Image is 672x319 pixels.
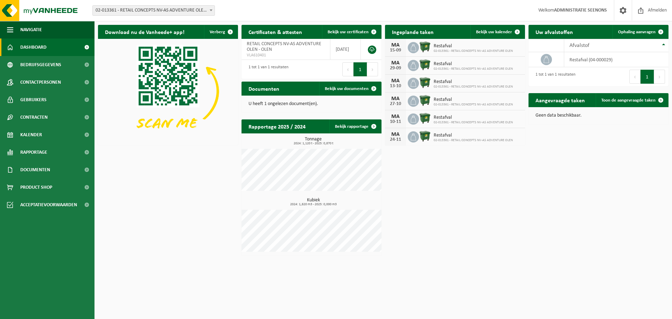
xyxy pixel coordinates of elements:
button: Verberg [204,25,237,39]
img: Download de VHEPlus App [98,39,238,144]
span: 02-013361 - RETAIL CONCEPTS NV-AS ADVENTURE OLEN - OLEN [92,5,215,16]
span: 2024: 1,820 m3 - 2025: 0,000 m3 [245,203,381,206]
button: Previous [342,62,353,76]
span: Bekijk uw kalender [476,30,512,34]
img: WB-1100-HPE-GN-04 [419,95,431,106]
span: Navigatie [20,21,42,39]
a: Bekijk rapportage [329,119,381,133]
span: Verberg [210,30,225,34]
div: MA [388,132,402,137]
span: Restafval [434,61,513,67]
h2: Download nu de Vanheede+ app! [98,25,191,39]
button: 1 [640,70,654,84]
h2: Aangevraagde taken [528,93,592,107]
span: 02-013361 - RETAIL CONCEPTS NV-AS ADVENTURE OLEN [434,67,513,71]
span: Bekijk uw certificaten [328,30,369,34]
div: 1 tot 1 van 1 resultaten [245,62,288,77]
a: Ophaling aanvragen [612,25,668,39]
div: MA [388,114,402,119]
h2: Ingeplande taken [385,25,441,39]
h3: Tonnage [245,137,381,145]
span: 02-013361 - RETAIL CONCEPTS NV-AS ADVENTURE OLEN [434,49,513,53]
span: 02-013361 - RETAIL CONCEPTS NV-AS ADVENTURE OLEN [434,138,513,143]
div: MA [388,42,402,48]
h2: Documenten [241,82,286,95]
img: WB-1100-HPE-GN-04 [419,77,431,89]
h2: Certificaten & attesten [241,25,309,39]
span: Restafval [434,115,513,120]
span: 02-013361 - RETAIL CONCEPTS NV-AS ADVENTURE OLEN [434,120,513,125]
div: 29-09 [388,66,402,71]
div: MA [388,60,402,66]
span: Product Shop [20,179,52,196]
a: Toon de aangevraagde taken [596,93,668,107]
div: 10-11 [388,119,402,124]
span: Documenten [20,161,50,179]
td: [DATE] [330,39,361,60]
span: Toon de aangevraagde taken [601,98,656,103]
span: Bekijk uw documenten [325,86,369,91]
p: U heeft 1 ongelezen document(en). [248,102,374,106]
div: 13-10 [388,84,402,89]
div: 27-10 [388,102,402,106]
button: Next [367,62,378,76]
span: 02-013361 - RETAIL CONCEPTS NV-AS ADVENTURE OLEN - OLEN [93,6,215,15]
span: Restafval [434,43,513,49]
span: Contactpersonen [20,74,61,91]
img: WB-1100-HPE-GN-04 [419,112,431,124]
strong: ADMINISTRATIE SEENONS [554,8,607,13]
h3: Kubiek [245,198,381,206]
span: Restafval [434,97,513,103]
img: WB-1100-HPE-GN-04 [419,41,431,53]
p: Geen data beschikbaar. [535,113,661,118]
td: restafval (04-000029) [564,52,668,67]
span: VLA610401 [247,53,325,58]
span: Afvalstof [569,43,589,48]
button: 1 [353,62,367,76]
div: 15-09 [388,48,402,53]
span: Bedrijfsgegevens [20,56,61,74]
span: Dashboard [20,39,47,56]
div: 24-11 [388,137,402,142]
span: Contracten [20,109,48,126]
button: Previous [629,70,640,84]
span: Restafval [434,79,513,85]
div: 1 tot 1 van 1 resultaten [532,69,575,84]
span: RETAIL CONCEPTS NV-AS ADVENTURE OLEN - OLEN [247,41,321,52]
a: Bekijk uw kalender [470,25,524,39]
span: Gebruikers [20,91,47,109]
iframe: chat widget [3,304,117,319]
span: 02-013361 - RETAIL CONCEPTS NV-AS ADVENTURE OLEN [434,103,513,107]
span: Kalender [20,126,42,144]
span: Acceptatievoorwaarden [20,196,77,214]
a: Bekijk uw certificaten [322,25,381,39]
div: MA [388,78,402,84]
span: 2024: 1,120 t - 2025: 0,870 t [245,142,381,145]
div: MA [388,96,402,102]
a: Bekijk uw documenten [319,82,381,96]
span: Ophaling aanvragen [618,30,656,34]
h2: Rapportage 2025 / 2024 [241,119,313,133]
img: WB-1100-HPE-GN-04 [419,130,431,142]
span: Rapportage [20,144,47,161]
span: Restafval [434,133,513,138]
button: Next [654,70,665,84]
h2: Uw afvalstoffen [528,25,580,39]
img: WB-1100-HPE-GN-04 [419,59,431,71]
span: 02-013361 - RETAIL CONCEPTS NV-AS ADVENTURE OLEN [434,85,513,89]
